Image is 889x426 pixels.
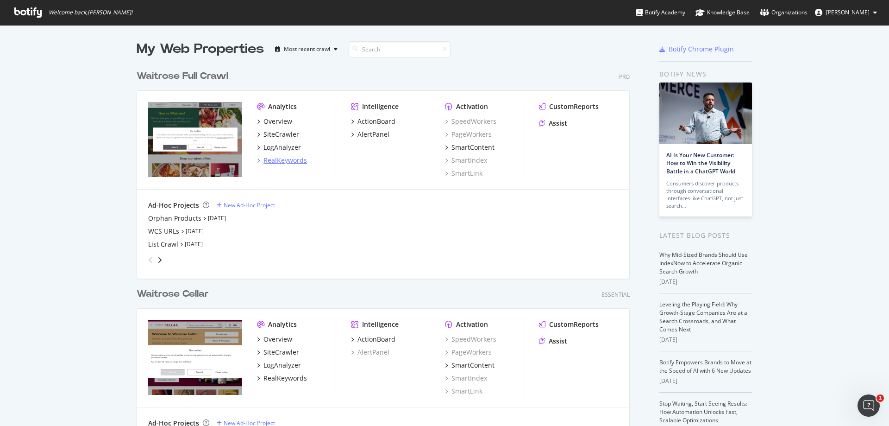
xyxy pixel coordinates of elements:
[549,119,567,128] div: Assist
[549,320,599,329] div: CustomReports
[263,374,307,383] div: RealKeywords
[257,374,307,383] a: RealKeywords
[257,361,301,370] a: LogAnalyzer
[619,73,630,81] div: Pro
[659,377,752,385] div: [DATE]
[148,240,178,249] a: List Crawl
[263,361,301,370] div: LogAnalyzer
[263,335,292,344] div: Overview
[148,102,242,177] img: www.waitrose.com
[445,117,496,126] a: SpeedWorkers
[257,117,292,126] a: Overview
[257,143,301,152] a: LogAnalyzer
[451,361,495,370] div: SmartContent
[263,156,307,165] div: RealKeywords
[284,46,330,52] div: Most recent crawl
[185,240,203,248] a: [DATE]
[445,156,487,165] a: SmartIndex
[858,394,880,417] iframe: Intercom live chat
[351,348,389,357] a: AlertPanel
[351,130,389,139] a: AlertPanel
[148,201,199,210] div: Ad-Hoc Projects
[659,230,752,241] div: Latest Blog Posts
[445,348,492,357] a: PageWorkers
[208,214,226,222] a: [DATE]
[539,320,599,329] a: CustomReports
[549,102,599,111] div: CustomReports
[351,335,395,344] a: ActionBoard
[539,337,567,346] a: Assist
[659,45,734,54] a: Botify Chrome Plugin
[257,156,307,165] a: RealKeywords
[876,394,884,402] span: 1
[263,348,299,357] div: SiteCrawler
[539,102,599,111] a: CustomReports
[445,143,495,152] a: SmartContent
[826,8,870,16] span: Rachel Costello
[137,70,228,83] div: Waitrose Full Crawl
[808,5,884,20] button: [PERSON_NAME]
[224,201,275,209] div: New Ad-Hoc Project
[137,287,209,301] div: Waitrose Cellar
[659,336,752,344] div: [DATE]
[451,143,495,152] div: SmartContent
[666,180,745,210] div: Consumers discover products through conversational interfaces like ChatGPT, not just search…
[539,119,567,128] a: Assist
[357,117,395,126] div: ActionBoard
[659,251,748,275] a: Why Mid-Sized Brands Should Use IndexNow to Accelerate Organic Search Growth
[445,374,487,383] a: SmartIndex
[362,320,399,329] div: Intelligence
[362,102,399,111] div: Intelligence
[695,8,750,17] div: Knowledge Base
[666,151,735,175] a: AI Is Your New Customer: How to Win the Visibility Battle in a ChatGPT World
[445,387,482,396] a: SmartLink
[268,102,297,111] div: Analytics
[263,130,299,139] div: SiteCrawler
[659,69,752,79] div: Botify news
[271,42,341,57] button: Most recent crawl
[263,117,292,126] div: Overview
[144,253,157,267] div: angle-left
[636,8,685,17] div: Botify Academy
[456,102,488,111] div: Activation
[445,335,496,344] a: SpeedWorkers
[137,70,232,83] a: Waitrose Full Crawl
[659,300,747,333] a: Leveling the Playing Field: Why Growth-Stage Companies Are at a Search Crossroads, and What Comes...
[659,278,752,286] div: [DATE]
[349,41,451,57] input: Search
[148,320,242,395] img: waitrosecellar.com
[351,117,395,126] a: ActionBoard
[217,201,275,209] a: New Ad-Hoc Project
[659,400,747,424] a: Stop Waiting, Start Seeing Results: How Automation Unlocks Fast, Scalable Optimizations
[357,335,395,344] div: ActionBoard
[357,130,389,139] div: AlertPanel
[157,255,163,265] div: angle-right
[760,8,808,17] div: Organizations
[445,169,482,178] a: SmartLink
[659,83,752,144] img: AI Is Your New Customer: How to Win the Visibility Battle in a ChatGPT World
[659,358,751,375] a: Botify Empowers Brands to Move at the Speed of AI with 6 New Updates
[268,320,297,329] div: Analytics
[257,130,299,139] a: SiteCrawler
[445,130,492,139] a: PageWorkers
[445,361,495,370] a: SmartContent
[257,348,299,357] a: SiteCrawler
[148,214,201,223] a: Orphan Products
[148,227,179,236] a: WCS URLs
[257,335,292,344] a: Overview
[601,291,630,299] div: Essential
[137,40,264,58] div: My Web Properties
[137,287,213,301] a: Waitrose Cellar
